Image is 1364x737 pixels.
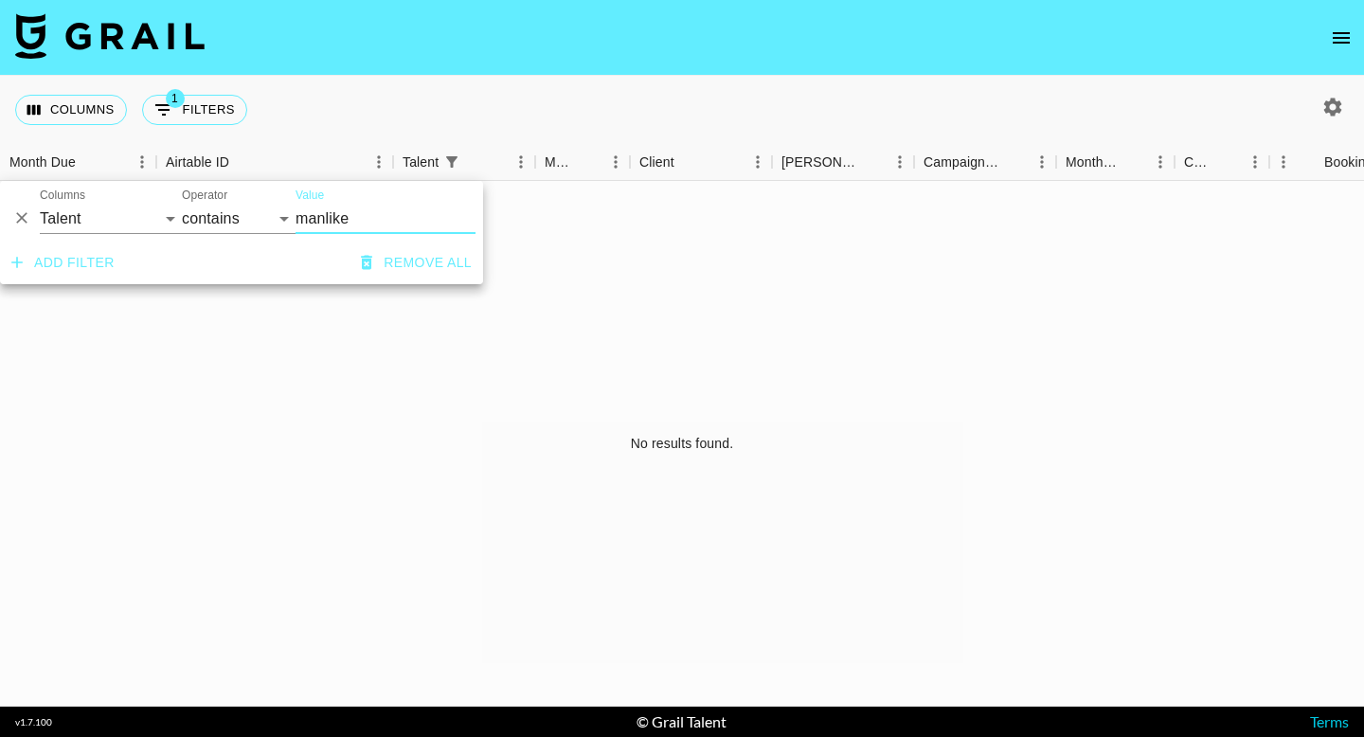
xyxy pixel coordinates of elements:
[4,245,122,280] button: Add filter
[8,204,36,232] button: Delete
[76,149,102,175] button: Sort
[1184,144,1214,181] div: Currency
[1120,149,1146,175] button: Sort
[1298,149,1324,175] button: Sort
[601,148,630,176] button: Menu
[1310,712,1349,730] a: Terms
[403,144,439,181] div: Talent
[1001,149,1028,175] button: Sort
[465,149,492,175] button: Sort
[1214,149,1241,175] button: Sort
[924,144,1001,181] div: Campaign (Type)
[182,188,227,204] label: Operator
[156,144,393,181] div: Airtable ID
[575,149,601,175] button: Sort
[630,144,772,181] div: Client
[1056,144,1175,181] div: Month Due
[128,148,156,176] button: Menu
[535,144,630,181] div: Manager
[166,144,229,181] div: Airtable ID
[353,245,479,280] button: Remove all
[166,89,185,108] span: 1
[439,149,465,175] button: Show filters
[639,144,674,181] div: Client
[1269,148,1298,176] button: Menu
[886,148,914,176] button: Menu
[229,149,256,175] button: Sort
[1028,148,1056,176] button: Menu
[15,95,127,125] button: Select columns
[365,148,393,176] button: Menu
[40,188,85,204] label: Columns
[637,712,727,731] div: © Grail Talent
[15,716,52,728] div: v 1.7.100
[914,144,1056,181] div: Campaign (Type)
[1322,19,1360,57] button: open drawer
[859,149,886,175] button: Sort
[393,144,535,181] div: Talent
[507,148,535,176] button: Menu
[1146,148,1175,176] button: Menu
[1241,148,1269,176] button: Menu
[1066,144,1120,181] div: Month Due
[545,144,575,181] div: Manager
[296,188,324,204] label: Value
[15,13,205,59] img: Grail Talent
[1175,144,1269,181] div: Currency
[781,144,859,181] div: [PERSON_NAME]
[772,144,914,181] div: Booker
[439,149,465,175] div: 1 active filter
[296,204,476,234] input: Filter value
[744,148,772,176] button: Menu
[142,95,247,125] button: Show filters
[674,149,701,175] button: Sort
[9,144,76,181] div: Month Due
